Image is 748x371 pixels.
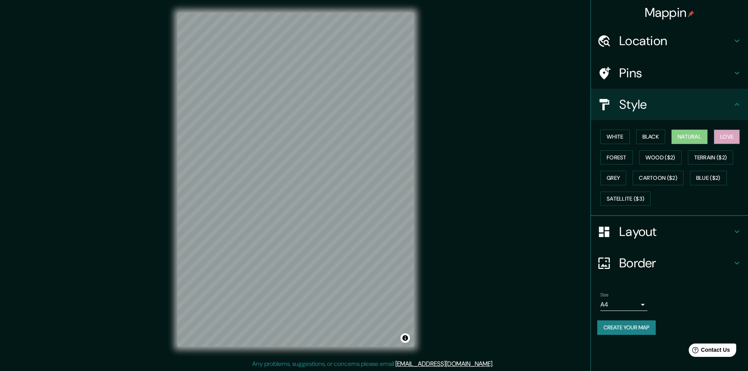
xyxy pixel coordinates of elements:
[597,320,656,335] button: Create your map
[600,171,626,185] button: Grey
[495,359,496,369] div: .
[645,5,695,20] h4: Mappin
[600,130,630,144] button: White
[714,130,740,144] button: Love
[688,150,733,165] button: Terrain ($2)
[619,65,732,81] h4: Pins
[401,333,410,343] button: Toggle attribution
[633,171,684,185] button: Cartoon ($2)
[177,13,414,347] canvas: Map
[494,359,495,369] div: .
[591,89,748,120] div: Style
[619,224,732,239] h4: Layout
[619,33,732,49] h4: Location
[600,150,633,165] button: Forest
[395,360,492,368] a: [EMAIL_ADDRESS][DOMAIN_NAME]
[252,359,494,369] p: Any problems, suggestions, or concerns please email .
[600,292,609,298] label: Size
[600,192,651,206] button: Satellite ($3)
[671,130,708,144] button: Natural
[619,97,732,112] h4: Style
[688,11,694,17] img: pin-icon.png
[678,340,739,362] iframe: Help widget launcher
[636,130,666,144] button: Black
[690,171,727,185] button: Blue ($2)
[591,57,748,89] div: Pins
[591,247,748,279] div: Border
[639,150,682,165] button: Wood ($2)
[591,216,748,247] div: Layout
[600,298,647,311] div: A4
[619,255,732,271] h4: Border
[591,25,748,57] div: Location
